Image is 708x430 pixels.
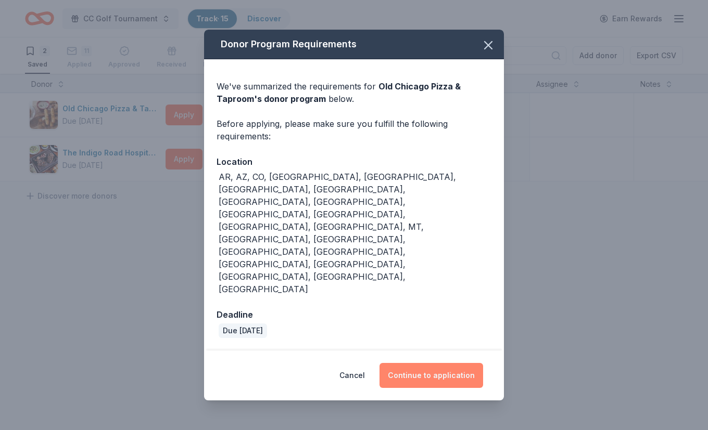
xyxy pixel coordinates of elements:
div: We've summarized the requirements for below. [217,80,491,105]
div: AR, AZ, CO, [GEOGRAPHIC_DATA], [GEOGRAPHIC_DATA], [GEOGRAPHIC_DATA], [GEOGRAPHIC_DATA], [GEOGRAPH... [219,171,491,295]
div: Deadline [217,308,491,321]
button: Continue to application [380,363,483,388]
div: Before applying, please make sure you fulfill the following requirements: [217,118,491,142]
button: Cancel [339,363,365,388]
div: Due [DATE] [219,323,267,338]
div: Donor Program Requirements [204,30,504,59]
div: Location [217,155,491,168]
